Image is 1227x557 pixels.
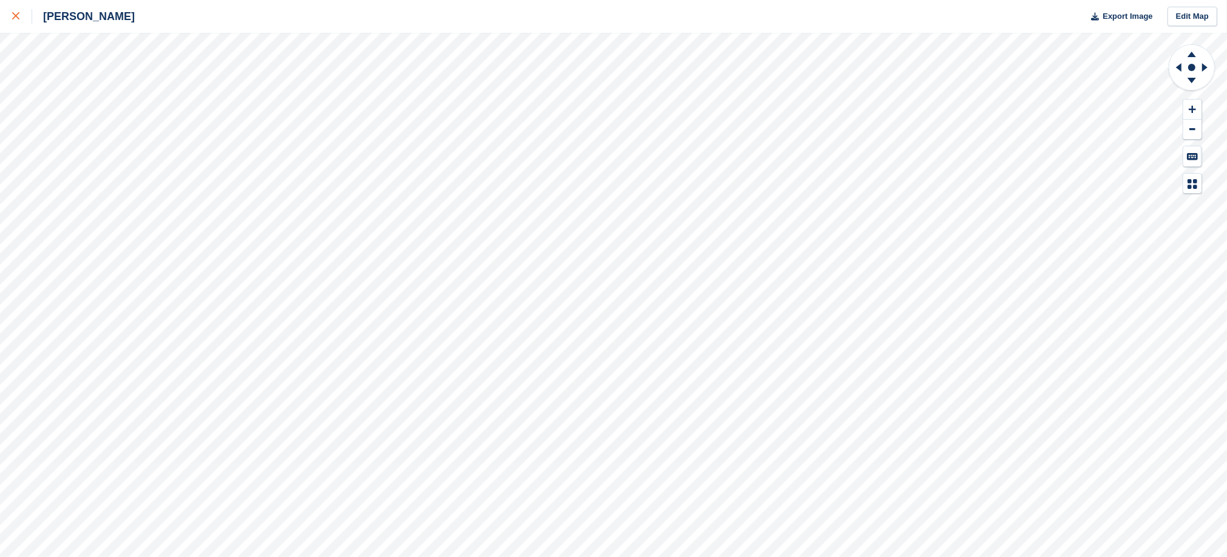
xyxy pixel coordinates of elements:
button: Zoom Out [1183,120,1202,140]
button: Zoom In [1183,100,1202,120]
button: Keyboard Shortcuts [1183,146,1202,166]
button: Map Legend [1183,174,1202,194]
span: Export Image [1103,10,1152,22]
div: [PERSON_NAME] [32,9,135,24]
button: Export Image [1084,7,1153,27]
a: Edit Map [1168,7,1217,27]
